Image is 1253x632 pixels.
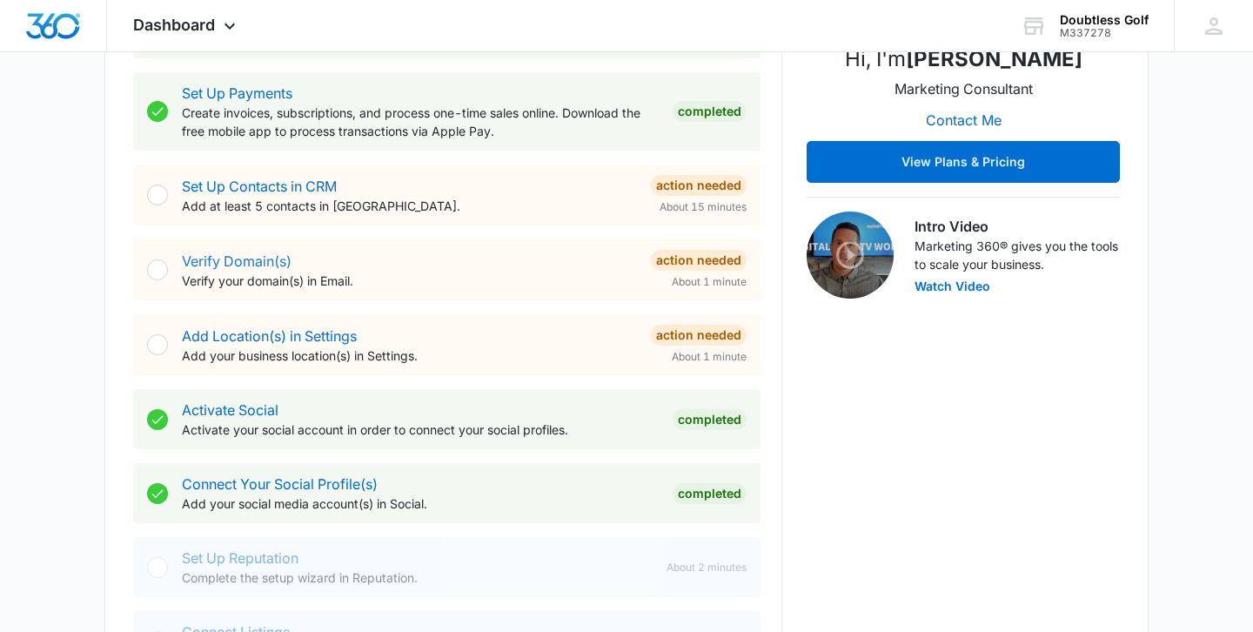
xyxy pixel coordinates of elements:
div: account name [1060,13,1149,27]
div: Action Needed [651,325,747,346]
p: Marketing Consultant [895,78,1033,99]
div: Completed [673,101,747,122]
span: Dashboard [133,16,215,34]
span: About 15 minutes [660,199,747,215]
div: Action Needed [651,175,747,196]
a: Connect Your Social Profile(s) [182,475,378,493]
a: Add Location(s) in Settings [182,327,357,345]
span: About 1 minute [672,349,747,365]
button: Watch Video [915,280,990,292]
a: Activate Social [182,401,278,419]
h3: Intro Video [915,216,1120,237]
div: Completed [673,483,747,504]
button: Contact Me [908,99,1019,141]
button: View Plans & Pricing [807,141,1120,183]
p: Complete the setup wizard in Reputation. [182,568,653,587]
div: Action Needed [651,250,747,271]
p: Add at least 5 contacts in [GEOGRAPHIC_DATA]. [182,197,637,215]
p: Add your business location(s) in Settings. [182,346,637,365]
p: Marketing 360® gives you the tools to scale your business. [915,237,1120,273]
div: account id [1060,27,1149,39]
a: Set Up Contacts in CRM [182,178,337,195]
a: Set Up Payments [182,84,292,102]
img: Intro Video [807,212,894,299]
strong: [PERSON_NAME] [906,46,1082,71]
p: Add your social media account(s) in Social. [182,494,659,513]
p: Activate your social account in order to connect your social profiles. [182,420,659,439]
span: About 1 minute [672,274,747,290]
p: Create invoices, subscriptions, and process one-time sales online. Download the free mobile app t... [182,104,659,140]
p: Hi, I'm [845,44,1082,75]
p: Verify your domain(s) in Email. [182,272,637,290]
a: Verify Domain(s) [182,252,291,270]
span: About 2 minutes [667,560,747,575]
div: Completed [673,409,747,430]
